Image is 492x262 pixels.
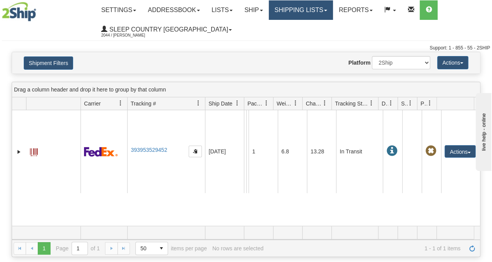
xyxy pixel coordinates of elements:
a: Reports [333,0,378,20]
button: Actions [445,145,476,158]
span: Charge [306,100,322,107]
a: Charge filter column settings [318,97,331,110]
img: logo2044.jpg [2,2,36,21]
img: 2 - FedEx Express® [84,147,118,156]
div: live help - online [6,7,72,12]
span: Delivery Status [382,100,388,107]
a: Sleep Country [GEOGRAPHIC_DATA] 2044 / [PERSON_NAME] [95,20,238,39]
td: 13.28 [307,110,336,193]
span: Tracking # [131,100,156,107]
a: Ship [238,0,268,20]
a: Shipping lists [269,0,333,20]
a: Packages filter column settings [260,97,273,110]
div: No rows are selected [212,245,264,251]
span: Page sizes drop down [135,242,168,255]
a: Pickup Status filter column settings [423,97,436,110]
span: Sleep Country [GEOGRAPHIC_DATA] [107,26,228,33]
span: Packages [247,100,264,107]
td: In Transit [336,110,383,193]
button: Actions [437,56,468,69]
td: 6.8 [278,110,307,193]
span: Pickup Status [420,100,427,107]
a: Addressbook [142,0,206,20]
a: Tracking # filter column settings [192,97,205,110]
span: 1 - 1 of 1 items [269,245,460,251]
span: Tracking Status [335,100,369,107]
a: 393953529452 [131,147,167,153]
span: 50 [140,244,151,252]
span: Page 1 [38,242,50,255]
label: Platform [348,59,371,67]
a: Refresh [466,242,478,255]
span: select [155,242,168,255]
a: Weight filter column settings [289,97,302,110]
a: Tracking Status filter column settings [365,97,378,110]
a: Shipment Issues filter column settings [404,97,417,110]
iframe: chat widget [474,91,491,171]
span: In Transit [386,146,397,156]
a: Label [30,145,38,157]
a: Ship Date filter column settings [231,97,244,110]
a: Settings [95,0,142,20]
span: items per page [135,242,207,255]
div: grid grouping header [12,82,480,97]
input: Page 1 [72,242,88,255]
span: Weight [277,100,293,107]
span: Ship Date [208,100,232,107]
button: Copy to clipboard [189,146,202,157]
span: 2044 / [PERSON_NAME] [101,32,159,39]
button: Shipment Filters [24,56,73,70]
span: Shipment Issues [401,100,408,107]
a: Carrier filter column settings [114,97,127,110]
td: [PERSON_NAME] [PERSON_NAME] CA SK SASKATOON S7W 0L3 [246,110,249,193]
span: Carrier [84,100,101,107]
div: Support: 1 - 855 - 55 - 2SHIP [2,45,490,51]
td: [DATE] [205,110,244,193]
a: Expand [15,148,23,156]
a: Lists [206,0,238,20]
span: Page of 1 [56,242,100,255]
td: Beco Industries Shipping department [GEOGRAPHIC_DATA] [GEOGRAPHIC_DATA] [GEOGRAPHIC_DATA] H1J 0A8 [244,110,246,193]
a: Delivery Status filter column settings [384,97,397,110]
span: Pickup Not Assigned [425,146,436,156]
td: 1 [249,110,278,193]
